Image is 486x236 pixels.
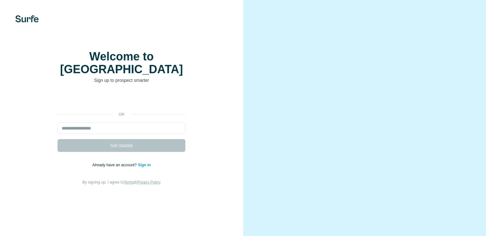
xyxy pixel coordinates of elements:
[58,77,185,83] p: Sign up to prospect smarter
[111,112,132,117] p: or
[58,50,185,76] h1: Welcome to [GEOGRAPHIC_DATA]
[82,180,161,185] span: By signing up, I agree to &
[92,163,138,167] span: Already have an account?
[54,93,189,107] iframe: Sign in with Google Button
[138,163,151,167] a: Sign in
[15,15,39,22] img: Surfe's logo
[137,180,161,185] a: Privacy Policy
[124,180,134,185] a: Terms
